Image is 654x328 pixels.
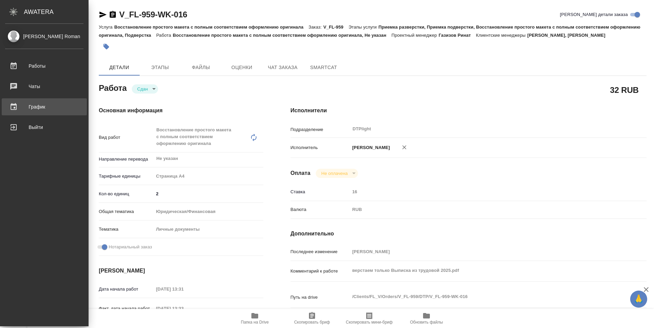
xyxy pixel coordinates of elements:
button: Скопировать ссылку [109,11,117,19]
button: Сдан [135,86,150,92]
div: AWATERA [24,5,89,19]
button: Скопировать ссылку для ЯМессенджера [99,11,107,19]
div: Выйти [5,122,83,132]
p: Исполнитель [291,144,350,151]
p: Последнее изменение [291,248,350,255]
p: Путь на drive [291,294,350,301]
p: Услуга [99,24,114,30]
input: Пустое поле [154,284,213,294]
span: Нотариальный заказ [109,244,152,250]
span: Папка на Drive [241,320,269,325]
span: Файлы [185,63,217,72]
p: Заказ: [309,24,323,30]
p: Тарифные единицы [99,173,154,180]
p: Дата начала работ [99,286,154,293]
span: [PERSON_NAME] детали заказа [560,11,628,18]
p: Ставка [291,188,350,195]
span: Оценки [225,63,258,72]
div: Личные документы [154,224,263,235]
p: Вид работ [99,134,154,141]
span: Обновить файлы [410,320,443,325]
input: Пустое поле [350,187,617,197]
textarea: верстаем только Выписка из трудовой 2025.pdf [350,265,617,276]
h2: 32 RUB [610,84,639,96]
button: Скопировать мини-бриф [341,309,398,328]
a: Чаты [2,78,87,95]
div: [PERSON_NAME] Roman [5,33,83,40]
span: Скопировать мини-бриф [346,320,392,325]
span: 🙏 [633,292,644,306]
p: Проектный менеджер [391,33,438,38]
span: SmartCat [307,63,340,72]
p: [PERSON_NAME], [PERSON_NAME] [527,33,610,38]
input: ✎ Введи что-нибудь [154,189,263,199]
div: Страница А4 [154,170,263,182]
p: Кол-во единиц [99,191,154,197]
button: Папка на Drive [226,309,283,328]
button: Скопировать бриф [283,309,341,328]
p: Комментарий к работе [291,268,350,275]
p: Тематика [99,226,154,233]
span: Этапы [144,63,176,72]
p: Восстановление простого макета с полным соответствием оформлению оригинала, Не указан [173,33,391,38]
button: Добавить тэг [99,39,114,54]
textarea: /Clients/FL_V/Orders/V_FL-959/DTP/V_FL-959-WK-016 [350,291,617,302]
p: Этапы услуги [348,24,378,30]
a: V_FL-959-WK-016 [119,10,187,19]
p: Валюта [291,206,350,213]
h4: Исполнители [291,106,647,115]
div: Сдан [316,169,358,178]
p: Общая тематика [99,208,154,215]
a: График [2,98,87,115]
button: Обновить файлы [398,309,455,328]
span: Детали [103,63,136,72]
p: Клиентские менеджеры [476,33,527,38]
h4: Дополнительно [291,230,647,238]
h2: Работа [99,81,127,94]
p: Направление перевода [99,156,154,163]
div: Чаты [5,81,83,92]
input: Пустое поле [154,304,213,313]
span: Скопировать бриф [294,320,330,325]
span: Чат заказа [266,63,299,72]
h4: Оплата [291,169,311,177]
div: Работы [5,61,83,71]
p: [PERSON_NAME] [350,144,390,151]
p: V_FL-959 [323,24,348,30]
a: Работы [2,58,87,75]
h4: Основная информация [99,106,263,115]
button: Удалить исполнителя [397,140,412,155]
p: Факт. дата начала работ [99,305,154,312]
button: Не оплачена [319,170,349,176]
div: RUB [350,204,617,215]
p: Подразделение [291,126,350,133]
button: 🙏 [630,291,647,308]
p: Работа [156,33,173,38]
p: Газизов Ринат [439,33,476,38]
p: Восстановление простого макета с полным соответствием оформлению оригинала [114,24,308,30]
h4: [PERSON_NAME] [99,267,263,275]
a: Выйти [2,119,87,136]
input: Пустое поле [350,247,617,257]
div: Сдан [132,84,158,94]
div: Юридическая/Финансовая [154,206,263,217]
div: График [5,102,83,112]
